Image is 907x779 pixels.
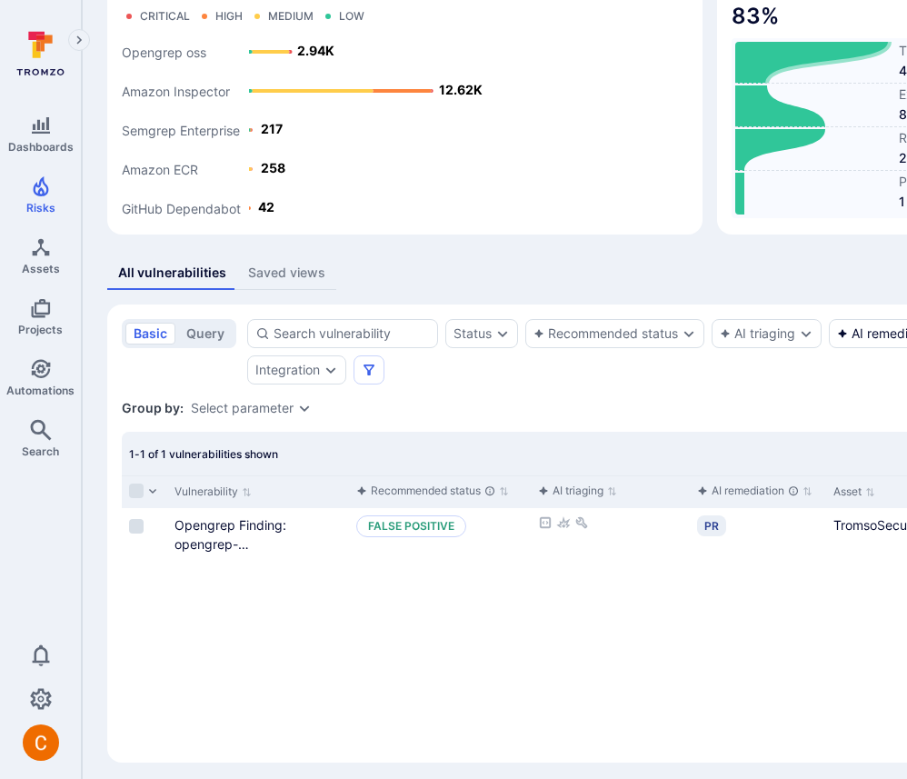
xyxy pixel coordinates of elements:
[697,484,812,498] button: Sort by function header() { return /*#__PURE__*/react__WEBPACK_IMPORTED_MODULE_0__.createElement(...
[531,508,690,563] div: Cell for aiCtx
[23,724,59,761] div: Camilo Rivera
[122,399,184,417] span: Group by:
[274,325,430,343] input: Search vulnerability
[690,508,826,563] div: Cell for aiCtx.remediationStatus
[73,33,85,48] i: Expand navigation menu
[22,262,60,275] span: Assets
[23,724,59,761] img: ACg8ocJuq_DPPTkXyD9OlTnVLvDrpObecjcADscmEHLMiTyEnTELew=s96-c
[799,326,813,341] button: Expand dropdown
[261,121,283,136] text: 217
[697,482,799,500] div: AI remediation
[215,9,243,24] div: High
[720,326,795,341] button: AI triaging
[261,160,285,175] text: 258
[574,515,589,534] div: Not fixable
[538,515,553,534] div: Not reachable
[26,201,55,215] span: Risks
[18,323,63,336] span: Projects
[538,484,617,498] button: Sort by function header() { return /*#__PURE__*/react__WEBPACK_IMPORTED_MODULE_0__.createElement(...
[68,29,90,51] button: Expand navigation menu
[453,326,492,341] button: Status
[732,2,779,31] span: 83 %
[349,508,531,563] div: Cell for aiCtx.triageStatus
[140,9,190,24] div: Critical
[297,401,312,415] button: Expand dropdown
[191,401,312,415] div: grouping parameters
[167,508,349,563] div: Cell for Vulnerability
[495,326,510,341] button: Expand dropdown
[324,363,338,377] button: Expand dropdown
[122,44,206,60] text: Opengrep oss
[174,517,338,609] a: Opengrep Finding: opengrep-rules.python.sqlalchemy.security.sqlalchemy-execute-raw-query
[833,484,875,499] button: Sort by Asset
[538,482,603,500] div: AI triaging
[356,482,495,500] div: Recommended status
[248,264,325,282] div: Saved views
[533,326,678,341] button: Recommended status
[354,355,384,385] button: Filters
[356,515,466,537] p: False positive
[118,264,226,282] div: All vulnerabilities
[129,519,144,534] span: Select row
[122,200,241,215] text: GitHub Dependabot
[297,43,334,58] text: 2.94K
[122,83,230,98] text: Amazon Inspector
[268,9,314,24] div: Medium
[356,484,509,498] button: Sort by function header() { return /*#__PURE__*/react__WEBPACK_IMPORTED_MODULE_0__.createElement(...
[6,384,75,397] span: Automations
[122,31,487,220] svg: Top integrations by vulnerabilities bar
[22,444,59,458] span: Search
[697,515,726,536] div: PR
[255,363,320,377] button: Integration
[339,9,364,24] div: Low
[129,447,278,461] span: 1-1 of 1 vulnerabilities shown
[174,484,252,499] button: Sort by Vulnerability
[258,199,274,215] text: 42
[122,122,240,138] text: Semgrep Enterprise
[125,323,175,345] button: basic
[191,401,294,415] button: Select parameter
[8,140,74,154] span: Dashboards
[556,515,571,534] div: Not exploitable
[122,161,198,176] text: Amazon ECR
[178,323,233,345] button: query
[682,326,696,341] button: Expand dropdown
[122,508,167,563] div: Cell for selection
[129,484,144,498] span: Select all rows
[439,82,483,97] text: 12.62K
